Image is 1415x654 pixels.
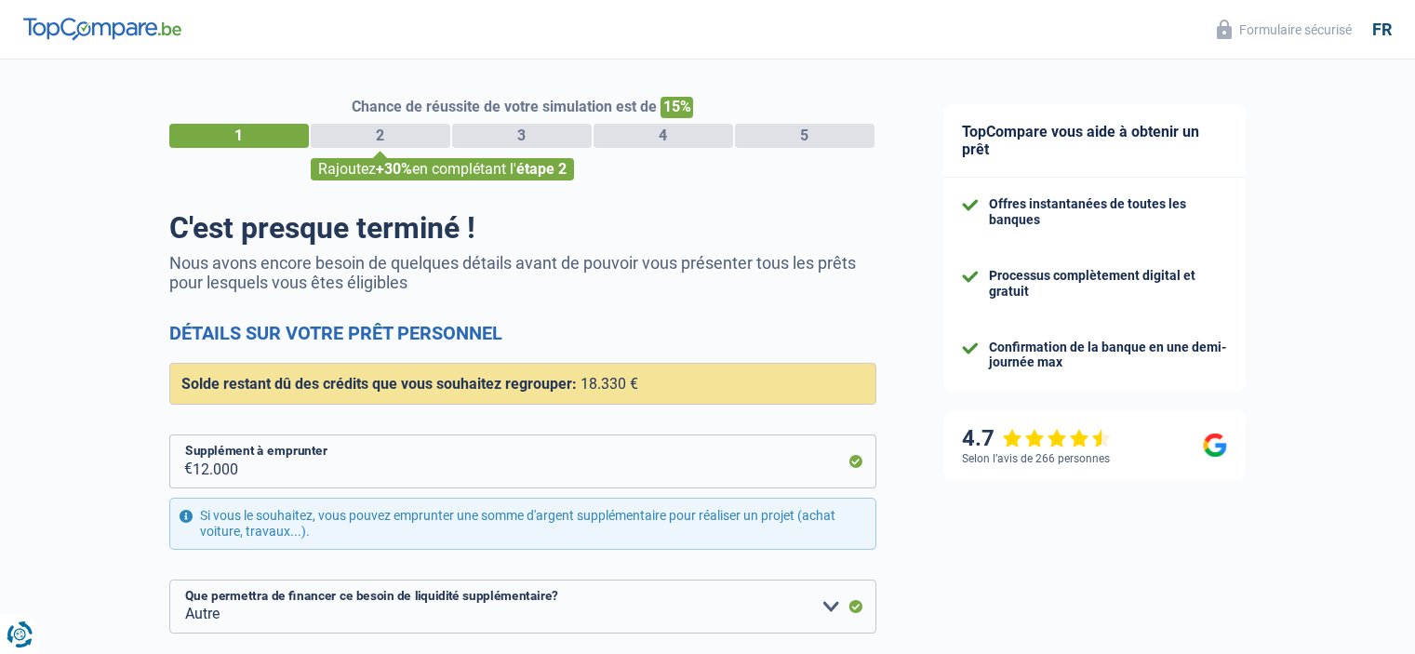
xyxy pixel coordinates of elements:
span: +30% [376,160,412,178]
div: TopCompare vous aide à obtenir un prêt [943,104,1246,178]
span: étape 2 [516,160,567,178]
div: 2 [311,124,450,148]
img: TopCompare Logo [23,18,181,40]
h1: C'est presque terminé ! [169,210,876,246]
span: Chance de réussite de votre simulation est de [352,98,657,115]
div: Selon l’avis de 266 personnes [962,452,1110,465]
h2: Détails sur votre prêt personnel [169,322,876,344]
div: Si vous le souhaitez, vous pouvez emprunter une somme d'argent supplémentaire pour réaliser un pr... [169,498,876,550]
div: Processus complètement digital et gratuit [989,268,1227,300]
p: Nous avons encore besoin de quelques détails avant de pouvoir vous présenter tous les prêts pour ... [169,253,876,292]
button: Formulaire sécurisé [1206,14,1363,45]
div: 4.7 [962,425,1112,452]
div: Confirmation de la banque en une demi-journée max [989,340,1227,371]
div: 5 [735,124,874,148]
span: € [169,434,193,488]
div: fr [1372,20,1392,40]
div: Rajoutez en complétant l' [311,158,574,180]
span: Solde restant dû des crédits que vous souhaitez regrouper: [181,375,577,393]
div: 1 [169,124,309,148]
div: 3 [452,124,592,148]
span: 15% [661,97,693,118]
div: Offres instantanées de toutes les banques [989,196,1227,228]
div: 4 [594,124,733,148]
span: 18.330 € [581,375,638,393]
